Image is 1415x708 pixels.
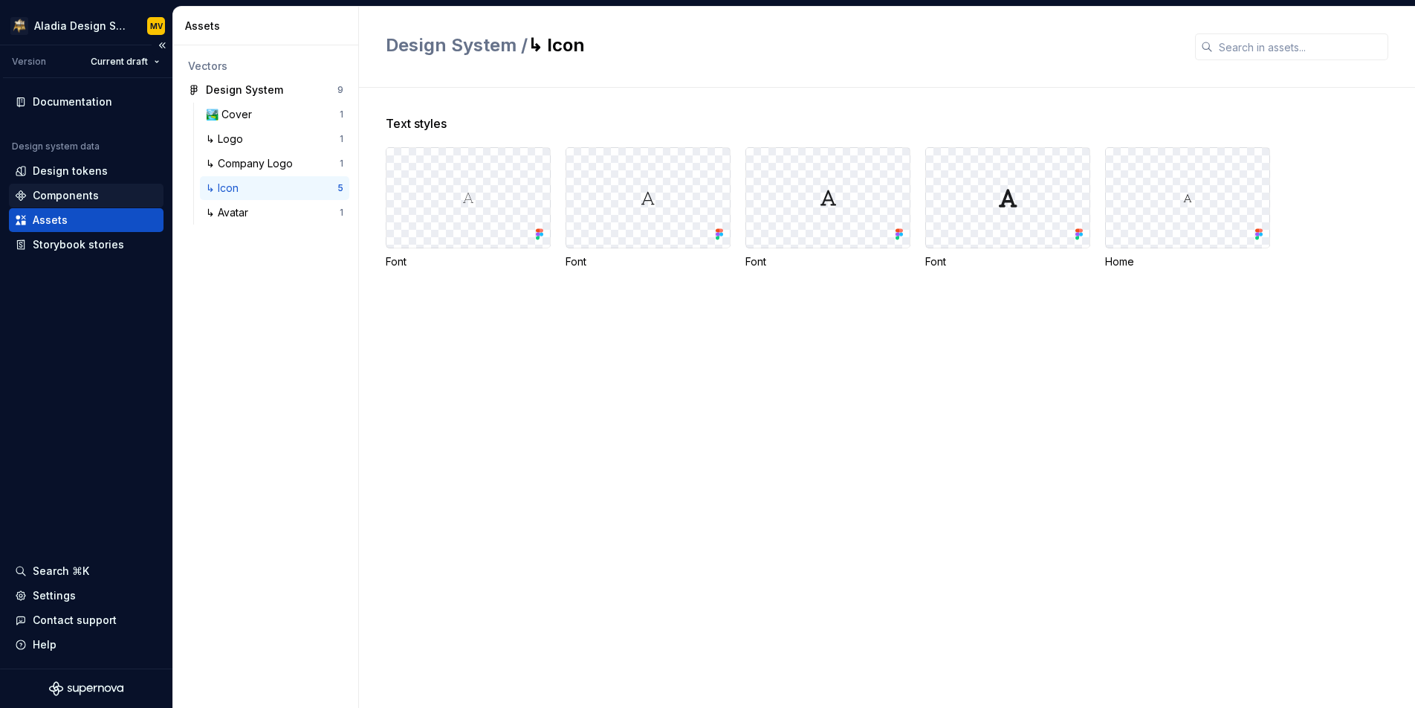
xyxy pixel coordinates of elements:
div: Storybook stories [33,237,124,252]
div: Font [745,254,910,269]
a: Components [9,184,163,207]
h2: ↳ Icon [386,33,1177,57]
div: Help [33,637,56,652]
button: Collapse sidebar [152,35,172,56]
div: Components [33,188,99,203]
div: Font [386,254,551,269]
div: 1 [340,158,343,170]
div: Vectors [188,59,343,74]
div: Design tokens [33,164,108,178]
a: Storybook stories [9,233,163,257]
a: ↳ Icon5 [200,176,349,200]
div: Design system data [12,141,100,152]
span: Design System / [386,34,528,56]
div: 1 [340,133,343,145]
div: 🏞️ Cover [206,107,258,122]
input: Search in assets... [1213,33,1388,60]
div: Contact support [33,613,117,628]
span: Text styles [386,115,447,132]
div: Aladia Design System [34,19,129,33]
svg: Supernova Logo [49,681,123,696]
div: Font [925,254,1090,269]
span: Current draft [91,56,148,68]
a: ↳ Logo1 [200,127,349,151]
img: 67957822-db3a-4946-9710-9555da6013a4.png [10,17,28,35]
div: 1 [340,109,343,120]
div: Home [1105,254,1270,269]
a: ↳ Avatar1 [200,201,349,225]
div: Documentation [33,94,112,109]
div: Assets [185,19,352,33]
a: 🏞️ Cover1 [200,103,349,126]
a: ↳ Company Logo1 [200,152,349,176]
div: 5 [337,182,343,194]
a: Documentation [9,90,163,114]
button: Aladia Design SystemMV [3,10,169,42]
button: Help [9,633,163,657]
a: Design System9 [182,78,349,102]
div: Font [566,254,731,269]
button: Current draft [84,51,166,72]
div: Search ⌘K [33,564,89,579]
div: Assets [33,213,68,228]
div: 1 [340,207,343,219]
div: ↳ Logo [206,132,249,147]
a: Settings [9,584,163,608]
button: Contact support [9,608,163,632]
div: ↳ Company Logo [206,156,299,171]
div: MV [150,20,163,32]
div: Version [12,56,46,68]
div: 9 [337,84,343,96]
div: Settings [33,588,76,603]
div: ↳ Avatar [206,205,254,220]
a: Design tokens [9,159,163,183]
button: Search ⌘K [9,559,163,583]
div: Design System [206,83,283,97]
a: Assets [9,208,163,232]
div: ↳ Icon [206,181,245,196]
